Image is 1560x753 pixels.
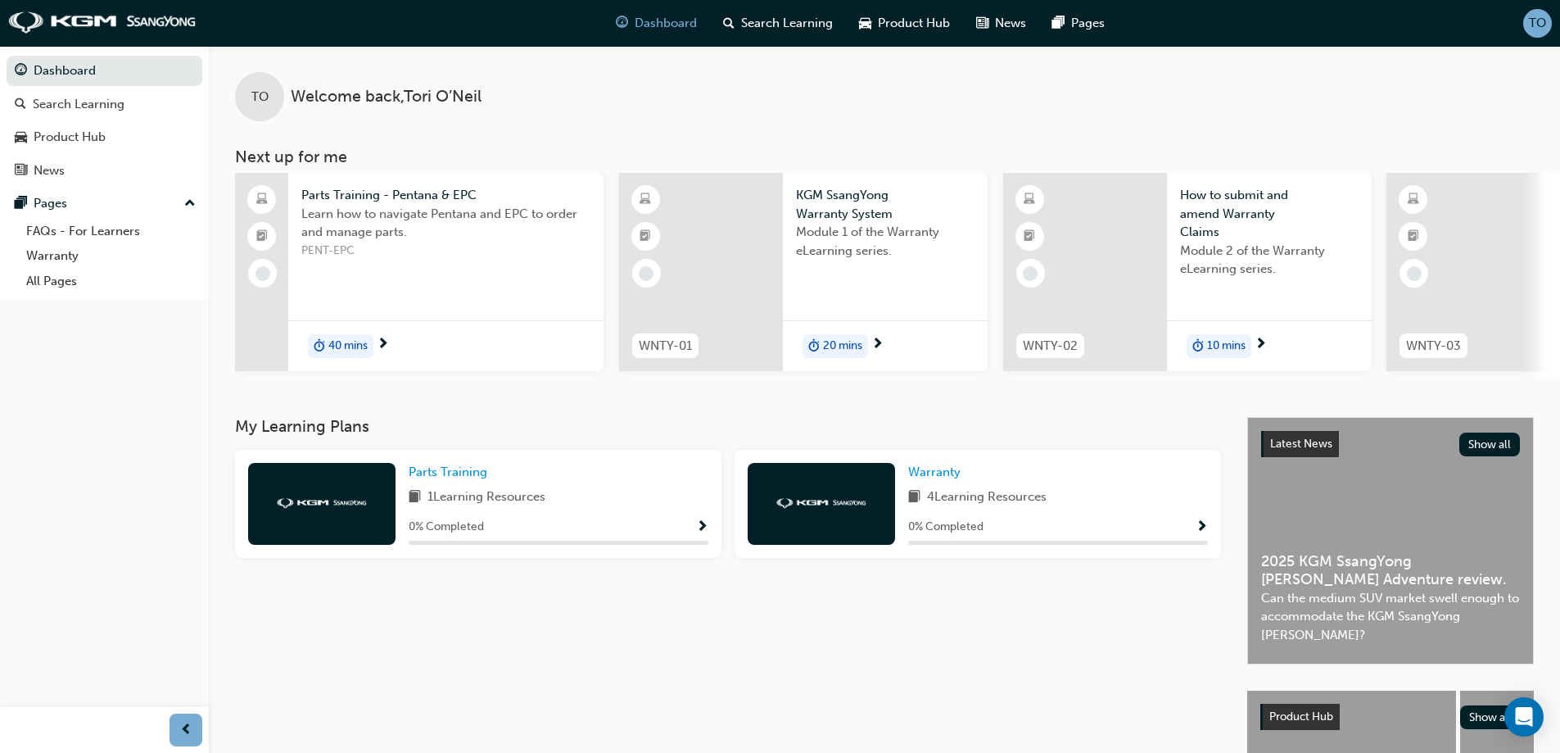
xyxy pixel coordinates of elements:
[878,14,950,33] span: Product Hub
[7,188,202,219] button: Pages
[1261,589,1520,645] span: Can the medium SUV market swell enough to accommodate the KGM SsangYong [PERSON_NAME]?
[1196,520,1208,535] span: Show Progress
[235,417,1221,436] h3: My Learning Plans
[33,95,124,114] div: Search Learning
[291,88,482,107] span: Welcome back , Tori O’Neil
[908,465,961,479] span: Warranty
[1269,710,1333,724] span: Product Hub
[823,337,862,356] span: 20 mins
[908,518,983,537] span: 0 % Completed
[741,14,833,33] span: Search Learning
[1071,14,1105,33] span: Pages
[409,465,487,479] span: Parts Training
[328,337,368,356] span: 40 mins
[796,223,974,260] span: Module 1 of the Warranty eLearning series.
[1023,266,1038,281] span: learningRecordVerb_NONE-icon
[846,7,963,40] a: car-iconProduct Hub
[995,14,1026,33] span: News
[1406,337,1461,356] span: WNTY-03
[776,498,866,509] img: kgm
[1023,337,1078,356] span: WNTY-02
[20,243,202,269] a: Warranty
[209,147,1560,166] h3: Next up for me
[1039,7,1118,40] a: pages-iconPages
[1255,338,1267,352] span: next-icon
[1207,337,1246,356] span: 10 mins
[180,720,192,741] span: prev-icon
[409,463,494,482] a: Parts Training
[927,488,1047,508] span: 4 Learning Resources
[15,197,27,211] span: pages-icon
[1261,552,1520,589] span: 2025 KGM SsangYong [PERSON_NAME] Adventure review.
[1052,13,1065,34] span: pages-icon
[15,130,27,145] span: car-icon
[908,488,920,508] span: book-icon
[1180,242,1359,279] span: Module 2 of the Warranty eLearning series.
[639,266,653,281] span: learningRecordVerb_NONE-icon
[377,338,389,352] span: next-icon
[256,226,268,247] span: booktick-icon
[7,122,202,152] a: Product Hub
[7,89,202,120] a: Search Learning
[255,266,270,281] span: learningRecordVerb_NONE-icon
[1459,433,1521,456] button: Show all
[1003,173,1372,371] a: WNTY-02How to submit and amend Warranty ClaimsModule 2 of the Warranty eLearning series.duration-...
[1192,336,1204,357] span: duration-icon
[7,52,202,188] button: DashboardSearch LearningProduct HubNews
[301,242,590,261] span: PENT-EPC
[15,98,26,112] span: search-icon
[277,498,367,509] img: kgm
[1523,9,1552,38] button: TO
[1196,517,1208,538] button: Show Progress
[619,173,988,371] a: WNTY-01KGM SsangYong Warranty SystemModule 1 of the Warranty eLearning series.duration-icon20 mins
[7,156,202,186] a: News
[908,463,967,482] a: Warranty
[251,88,269,107] span: TO
[34,128,106,147] div: Product Hub
[1024,189,1035,211] span: learningResourceType_ELEARNING-icon
[301,205,590,242] span: Learn how to navigate Pentana and EPC to order and manage parts.
[301,186,590,205] span: Parts Training - Pentana & EPC
[1407,266,1422,281] span: learningRecordVerb_NONE-icon
[1180,186,1359,242] span: How to submit and amend Warranty Claims
[859,13,871,34] span: car-icon
[1529,14,1546,33] span: TO
[640,226,651,247] span: booktick-icon
[723,13,735,34] span: search-icon
[1260,704,1521,730] a: Product HubShow all
[409,518,484,537] span: 0 % Completed
[1024,226,1035,247] span: booktick-icon
[1408,189,1419,211] span: learningResourceType_ELEARNING-icon
[256,189,268,211] span: laptop-icon
[1460,705,1522,729] button: Show all
[427,488,545,508] span: 1 Learning Resources
[603,7,710,40] a: guage-iconDashboard
[976,13,988,34] span: news-icon
[34,161,65,180] div: News
[696,520,708,535] span: Show Progress
[235,173,604,371] a: Parts Training - Pentana & EPCLearn how to navigate Pentana and EPC to order and manage parts.PEN...
[616,13,628,34] span: guage-icon
[1504,697,1544,737] div: Open Intercom Messenger
[696,517,708,538] button: Show Progress
[1408,226,1419,247] span: booktick-icon
[635,14,697,33] span: Dashboard
[7,56,202,86] a: Dashboard
[15,64,27,79] span: guage-icon
[409,488,421,508] span: book-icon
[34,194,67,213] div: Pages
[15,164,27,179] span: news-icon
[796,186,974,223] span: KGM SsangYong Warranty System
[1247,417,1534,665] a: Latest NewsShow all2025 KGM SsangYong [PERSON_NAME] Adventure review.Can the medium SUV market sw...
[8,11,197,34] img: kgm
[184,193,196,215] span: up-icon
[1270,437,1332,451] span: Latest News
[1261,431,1520,457] a: Latest NewsShow all
[20,269,202,294] a: All Pages
[314,336,325,357] span: duration-icon
[640,189,651,211] span: learningResourceType_ELEARNING-icon
[639,337,692,356] span: WNTY-01
[871,338,884,352] span: next-icon
[963,7,1039,40] a: news-iconNews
